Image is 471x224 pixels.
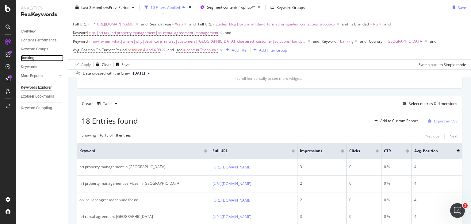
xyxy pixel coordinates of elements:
[337,39,339,44] span: ≠
[430,38,436,44] button: and
[90,20,135,29] span: ^.*[URL][DOMAIN_NAME]
[384,164,409,170] div: 0 %
[313,38,319,44] button: and
[142,2,187,12] button: 10 Filters Applied
[102,62,111,67] div: Clear
[82,133,131,140] div: Showing 1 to 18 of 18 entries
[425,116,458,126] button: Export as CSV
[73,60,91,69] button: Apply
[189,21,196,27] div: and
[300,148,331,154] span: Impressions
[21,55,34,61] div: Ranking
[21,93,63,100] a: Explorer Bookmarks
[79,181,207,186] div: nri property management services in [GEOGRAPHIC_DATA]
[372,116,418,126] button: Add to Custom Report
[369,39,382,44] span: Country
[232,47,248,52] div: Add Filter
[360,39,366,44] div: and
[79,214,207,219] div: nri rental agreement [GEOGRAPHIC_DATA]
[414,214,460,219] div: 4
[430,39,436,44] div: and
[450,133,458,140] button: Next
[383,39,385,44] span: =
[300,181,344,186] div: 2
[150,21,171,27] span: Search Type
[349,214,379,219] div: 0
[414,181,460,186] div: 4
[103,102,113,106] div: Table
[151,5,180,10] div: 10 Filters Applied
[21,64,63,70] a: Keywords
[81,5,105,10] span: Last 3 Months
[416,60,466,69] button: Switch back to Simple mode
[340,37,354,46] span: banking
[259,47,287,52] div: Add Filter Group
[463,203,468,208] span: 1
[213,197,251,203] a: [URL][DOMAIN_NAME]
[94,60,111,69] button: Clear
[384,214,409,219] div: 0 %
[414,164,460,170] div: 4
[79,148,195,154] span: Keyword
[89,39,91,44] span: ≠
[89,30,91,35] span: =
[176,47,182,52] span: seo
[92,37,306,46] span: how|when|what|where|why|debt|care|nriway|customers|[GEOGRAPHIC_DATA]|chartered|customer|solutions...
[83,71,131,76] div: Data crossed with the Crawl
[349,181,379,186] div: 0
[167,47,174,52] div: and
[224,46,248,54] button: Add Filter
[82,116,138,126] span: 18 Entries found
[79,164,207,170] div: nri property management in [GEOGRAPHIC_DATA]
[268,2,307,12] button: Keyword Groups
[141,21,147,27] div: and
[300,214,344,219] div: 3
[94,99,120,109] button: Table
[84,76,455,81] div: (scroll horizontally to see more widgets)
[386,37,423,46] span: [GEOGRAPHIC_DATA]
[21,55,63,61] a: Ranking
[225,30,231,35] div: and
[384,197,409,203] div: 0 %
[73,47,127,52] span: Avg. Position On Current Period
[450,2,466,12] button: Save
[21,11,63,18] div: RealKeywords
[186,46,218,54] span: content/Prophub/*
[187,4,193,10] div: times
[300,164,344,170] div: 3
[349,148,367,154] span: Clicks
[73,2,137,12] button: Last 3 MonthsvsPrev. Period
[380,119,418,123] div: Add to Custom Report
[183,47,186,52] span: =
[342,21,348,27] button: and
[21,46,48,52] div: Keyword Groups
[21,73,57,79] a: More Reports
[434,118,458,124] div: Export as CSV
[21,64,37,70] div: Keywords
[21,84,63,91] a: Keywords Explorer
[21,46,63,52] a: Keyword Groups
[400,100,457,107] button: Select metrics & dimensions
[92,29,218,37] span: nri|nri tax|nri property management|nri rental agreement|management
[350,21,369,27] span: Is Branded
[425,133,439,140] button: Previous
[450,133,458,139] div: Next
[87,21,90,27] span: =
[114,60,130,69] button: Save
[322,39,336,44] span: Keyword
[419,62,466,67] div: Switch back to Simple mode
[213,181,251,187] a: [URL][DOMAIN_NAME]
[458,5,466,10] div: Save
[21,28,63,35] a: Overview
[73,39,88,44] span: Keyword
[277,5,305,10] div: Keyword Groups
[105,5,129,10] span: vs Prev. Period
[175,20,183,29] span: Web
[167,47,174,53] button: and
[384,181,409,186] div: 0 %
[73,21,86,27] span: Full URL
[21,28,36,35] div: Overview
[450,203,465,218] iframe: Intercom live chat
[213,148,282,154] span: Full URL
